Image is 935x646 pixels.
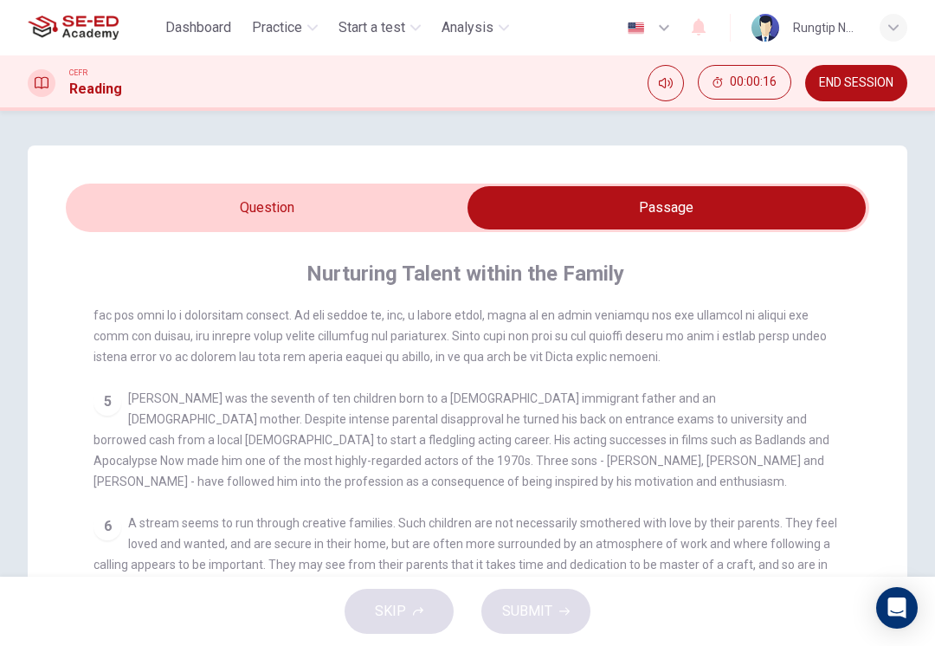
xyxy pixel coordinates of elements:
button: Analysis [435,12,516,43]
span: CEFR [69,67,87,79]
button: Practice [245,12,325,43]
button: Dashboard [158,12,238,43]
img: en [625,22,647,35]
div: Open Intercom Messenger [876,587,918,629]
a: SE-ED Academy logo [28,10,158,45]
span: Start a test [339,17,405,38]
span: [PERSON_NAME] was the seventh of ten children born to a [DEMOGRAPHIC_DATA] immigrant father and a... [93,391,829,488]
h1: Reading [69,79,122,100]
div: 6 [93,513,121,540]
span: 00:00:16 [730,75,777,89]
div: 5 [93,388,121,416]
h4: Nurturing Talent within the Family [306,260,624,287]
div: Rungtip Nartgosa [793,17,859,38]
span: A stream seems to run through creative families. Such children are not necessarily smothered with... [93,516,837,592]
button: Start a test [332,12,428,43]
span: Analysis [442,17,493,38]
span: Practice [252,17,302,38]
span: END SESSION [819,76,893,90]
img: Profile picture [751,14,779,42]
div: Hide [698,65,791,101]
div: Mute [648,65,684,101]
img: SE-ED Academy logo [28,10,119,45]
button: 00:00:16 [698,65,791,100]
button: END SESSION [805,65,907,101]
span: Dashboard [165,17,231,38]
